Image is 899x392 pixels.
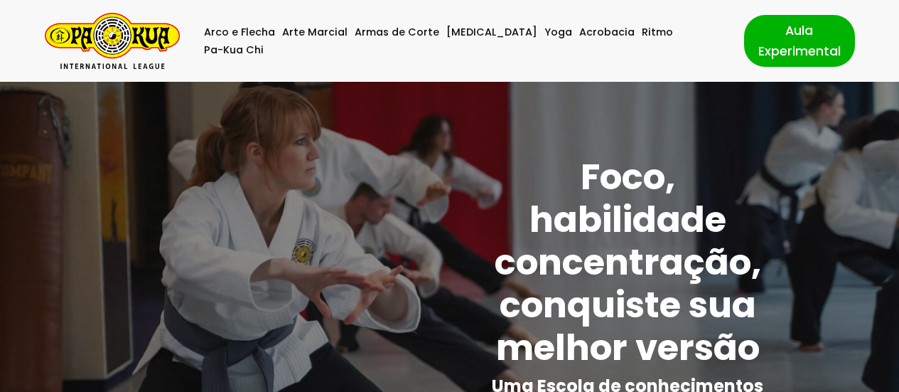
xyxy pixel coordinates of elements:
[45,13,180,69] a: Pa-Kua Brasil Uma Escola de conhecimentos orientais para toda a família. Foco, habilidade concent...
[204,23,275,41] a: Arco e Flecha
[204,41,264,59] a: Pa-Kua Chi
[282,23,348,41] a: Arte Marcial
[579,23,635,41] a: Acrobacia
[544,23,572,41] a: Yoga
[355,23,439,41] a: Armas de Corte
[446,23,537,41] a: [MEDICAL_DATA]
[495,152,761,373] strong: Foco, habilidade concentração, conquiste sua melhor versão
[642,23,673,41] a: Ritmo
[201,23,723,59] div: Menu primário
[744,15,855,66] a: Aula Experimental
